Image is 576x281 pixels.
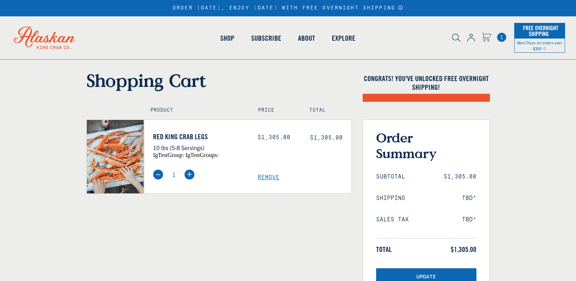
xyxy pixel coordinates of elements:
span: Shipping Notice Icon [543,46,546,51]
img: search [452,34,460,42]
h4: Congrats! You've unlocked FREE OVERNIGHT SHIPPING! [363,74,490,92]
span: $1,305.00 [444,173,476,180]
h1: Shopping Cart [86,70,352,91]
h4: Price [258,107,294,113]
span: Subtotal [376,173,405,180]
span: $1,305.00 [310,135,343,141]
span: igTestGroup: [153,152,184,158]
h4: Product [150,107,242,113]
div: ORDER [DATE], ENJOY [DATE] WITH FREE OVERNIGHT SHIPPING [173,5,403,11]
a: Cart [482,32,491,43]
span: Update [416,274,436,280]
span: Sales Tax [376,216,409,223]
span: $1,305.00 [451,245,476,254]
span: Mon-Thurs on orders over $300 [517,40,562,51]
img: Red King Crab Legs - 10 lbs (5-8 Servings) [87,120,144,193]
a: About [290,17,323,59]
span: igTestGroups: [185,152,218,158]
span: Free Overnight Shipping [521,23,558,39]
a: Announcement Bar Modal [398,5,403,10]
img: plus [184,169,194,180]
a: Cart [497,33,506,42]
a: Red King Crab Legs [153,132,247,141]
h3: Order Summary [376,130,476,161]
h4: Total [309,107,345,113]
img: account [467,34,475,42]
span: Total [376,245,392,254]
a: Explore [323,17,364,59]
a: Remove [258,174,351,181]
a: Shop [212,17,243,59]
img: Alaskan King Crab Co. logo [4,16,85,59]
div: $1,305.00 [258,134,299,141]
a: Subscribe [243,17,290,59]
p: 10 lbs (5-8 Servings) [153,143,247,152]
span: Shipping [376,195,405,202]
span: 1 [497,33,506,42]
img: minus [153,169,163,180]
